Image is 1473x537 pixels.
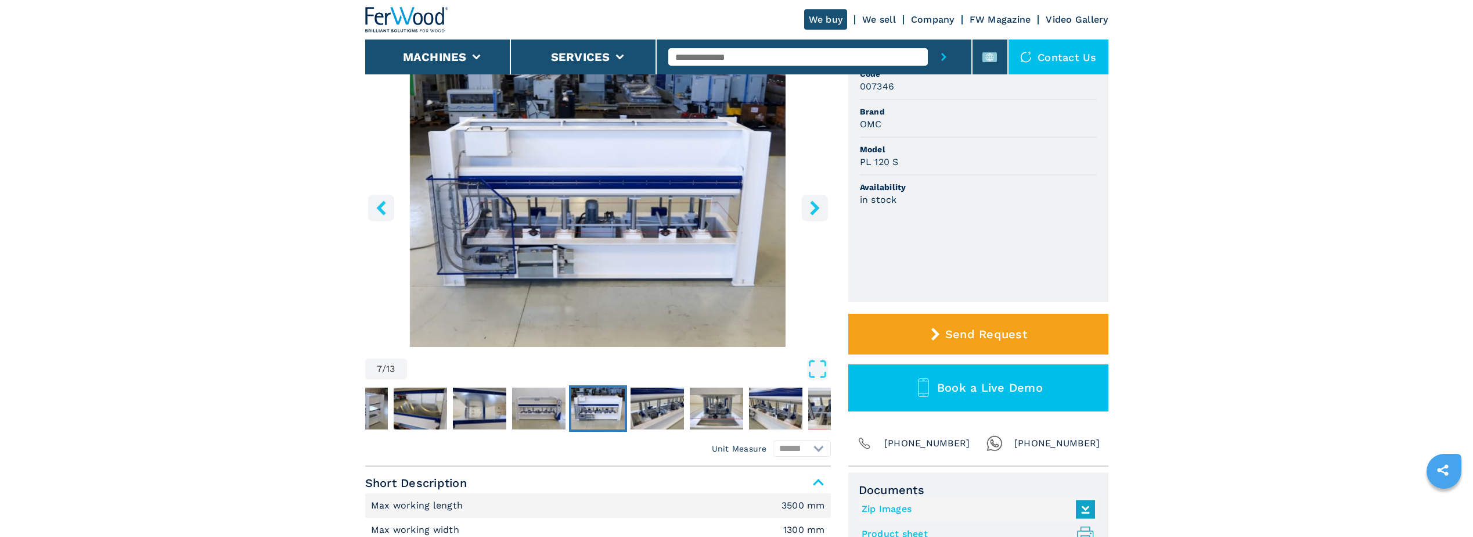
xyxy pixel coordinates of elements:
button: Services [551,50,610,64]
a: We sell [862,14,896,25]
img: Ferwood [365,7,449,33]
button: Go to Slide 8 [628,385,686,432]
img: 35c80f555845470b3b57578740d11d74 [690,388,743,429]
img: 106a2da64d7e9c3e06a84842ea21e2c3 [749,388,802,429]
button: Machines [403,50,467,64]
button: Send Request [848,314,1108,355]
img: Whatsapp [986,435,1003,452]
h3: OMC [860,117,882,131]
button: Go to Slide 11 [806,385,864,432]
span: Short Description [365,472,831,493]
img: ca320460faea831b21162c3bd4a4300a [512,388,566,429]
button: Book a Live Demo [848,364,1108,411]
span: Book a Live Demo [937,381,1043,395]
button: Open Fullscreen [410,359,828,380]
a: We buy [804,9,848,30]
p: Max working length [371,499,466,512]
img: 649c10caae215327eaba6bc35f1475aa [453,388,506,429]
button: Go to Slide 9 [687,385,745,432]
button: right-button [802,195,828,221]
em: 3500 mm [781,501,825,510]
div: Go to Slide 7 [365,65,831,347]
span: Send Request [945,327,1027,341]
p: Max working width [371,524,463,536]
img: be96f6aa9209af732ca7e3fd7bb83741 [808,388,862,429]
span: / [382,364,386,374]
a: Company [911,14,955,25]
button: Go to Slide 7 [569,385,627,432]
h3: PL 120 S [860,155,899,169]
h3: 007346 [860,80,895,93]
iframe: Chat [1424,485,1464,528]
button: Go to Slide 5 [451,385,509,432]
img: 7c00f8e96383b90c0492dd02daf18e62 [394,388,447,429]
a: FW Magazine [970,14,1031,25]
span: [PHONE_NUMBER] [1014,435,1100,452]
a: Zip Images [862,500,1089,519]
span: Availability [860,181,1097,193]
span: Documents [859,483,1098,497]
span: Brand [860,106,1097,117]
button: Go to Slide 6 [510,385,568,432]
img: ea24e16b8346b4b7e6bf1f6d07d8fdc0 [571,388,625,429]
button: submit-button [928,40,960,74]
em: 1300 mm [783,525,825,535]
span: 7 [377,364,382,374]
img: Contact us [1020,51,1032,63]
img: Phone [856,435,873,452]
button: Go to Slide 10 [747,385,805,432]
span: Model [860,144,1097,155]
img: 15910221f494321e33797bb8ba8731e7 [631,388,684,429]
h3: in stock [860,193,897,206]
div: Contact us [1009,40,1108,74]
span: 13 [386,364,395,374]
nav: Thumbnail Navigation [214,385,679,432]
button: left-button [368,195,394,221]
button: Go to Slide 4 [391,385,449,432]
img: Hot Presses OMC PL 120 S [365,65,831,347]
a: Video Gallery [1046,14,1108,25]
a: sharethis [1428,456,1457,485]
span: [PHONE_NUMBER] [884,435,970,452]
em: Unit Measure [712,443,767,454]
